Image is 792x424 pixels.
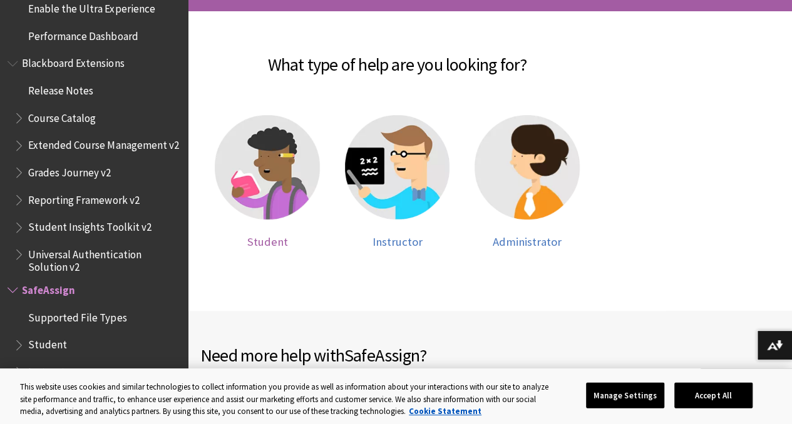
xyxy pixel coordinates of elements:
a: Instructor help Instructor [345,115,450,249]
span: Release Notes [28,80,93,97]
span: SafeAssign [344,344,419,366]
img: Instructor help [345,115,450,220]
span: Instructor [28,361,75,378]
h2: Need more help with ? [200,342,779,368]
span: Instructor [373,235,423,249]
span: Student [247,235,287,249]
button: Manage Settings [586,382,664,408]
span: Supported File Types [28,307,126,324]
button: Accept All [674,382,753,408]
span: Blackboard Extensions [22,53,124,70]
img: Administrator help [475,115,580,220]
span: Student [28,335,67,351]
span: Grades Journey v2 [28,162,111,179]
h2: What type of help are you looking for? [200,36,594,78]
nav: Book outline for Blackboard Extensions [8,53,180,274]
span: Extended Course Management v2 [28,135,178,152]
a: Administrator help Administrator [475,115,580,249]
span: SafeAssign [22,280,75,296]
nav: Book outline for Blackboard SafeAssign [8,280,180,410]
span: Administrator [493,235,562,249]
a: More information about your privacy, opens in a new tab [409,406,481,416]
a: Student help Student [215,115,320,249]
span: Student Insights Toolkit v2 [28,217,151,234]
span: Course Catalog [28,108,96,124]
img: Student help [215,115,320,220]
span: Reporting Framework v2 [28,189,139,206]
span: Universal Authentication Solution v2 [28,244,179,273]
div: This website uses cookies and similar technologies to collect information you provide as well as ... [20,381,555,418]
span: Performance Dashboard [28,26,138,43]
